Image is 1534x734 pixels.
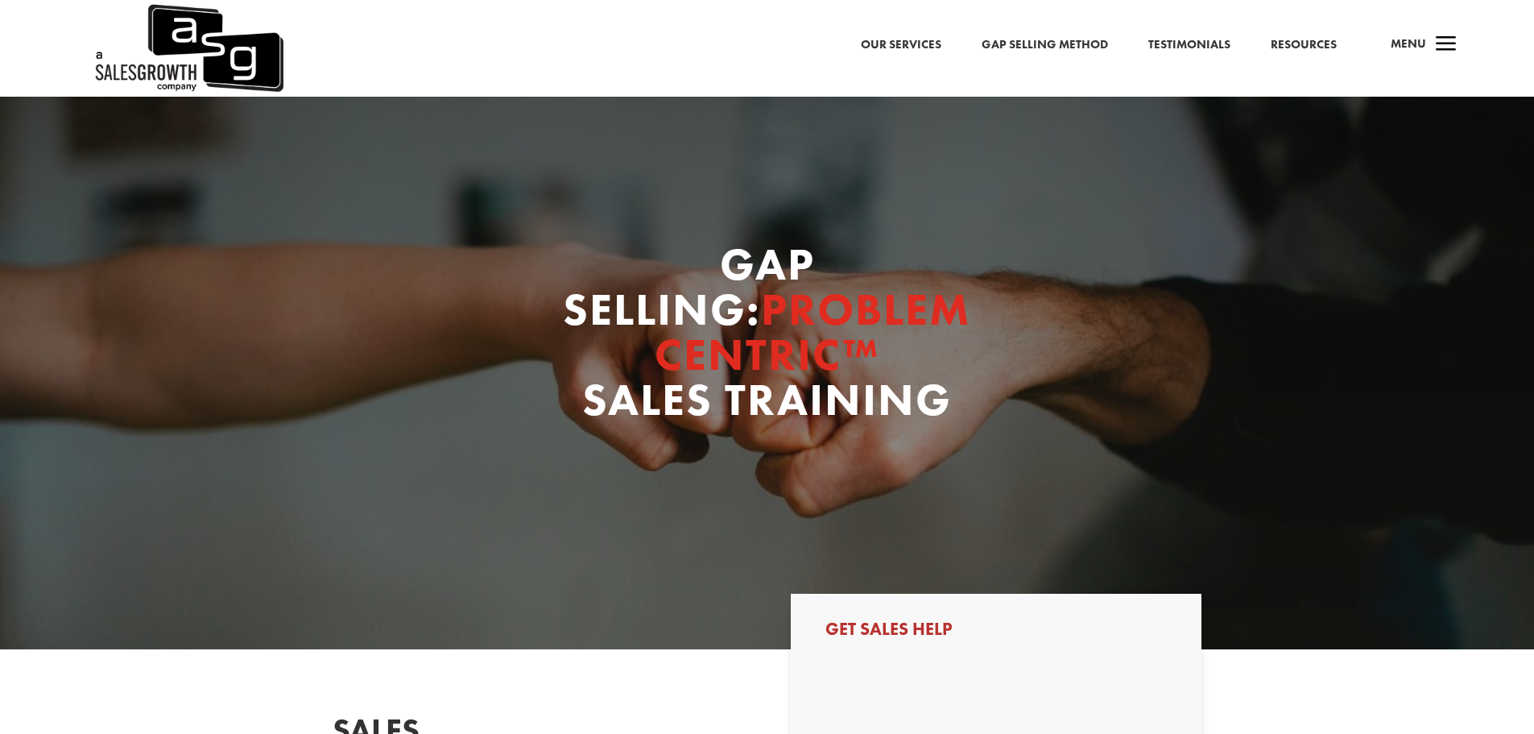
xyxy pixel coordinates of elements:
h1: GAP SELLING: SALES TRAINING [540,242,994,430]
h3: Get Sales Help [825,620,1167,646]
a: Our Services [861,35,941,56]
a: Testimonials [1148,35,1230,56]
span: Menu [1391,35,1426,52]
a: Resources [1271,35,1337,56]
span: PROBLEM CENTRIC™ [655,280,971,384]
a: Gap Selling Method [982,35,1108,56]
span: a [1430,29,1462,61]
